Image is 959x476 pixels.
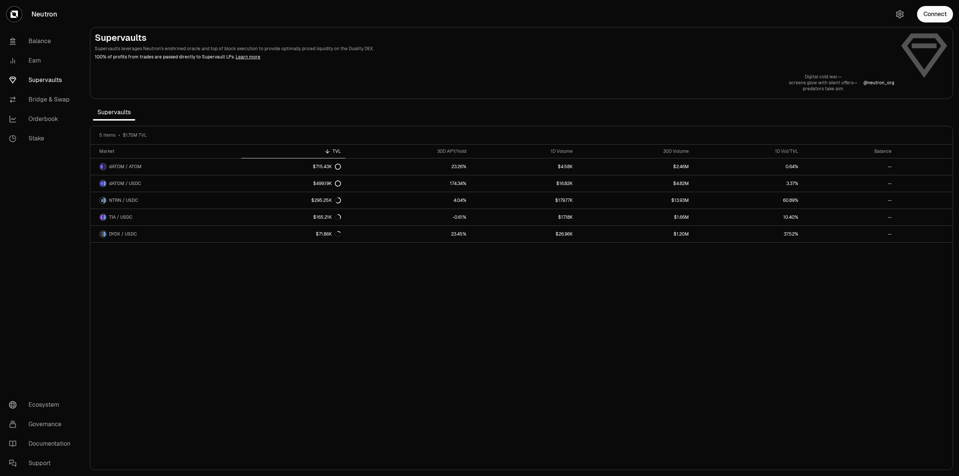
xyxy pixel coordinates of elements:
a: $499.19K [241,175,345,192]
div: 30D Volume [582,148,689,154]
a: -- [803,175,896,192]
a: $16.82K [471,175,577,192]
a: 37.52% [693,226,803,242]
div: 30D APY/hold [350,148,466,154]
img: USDC Logo [103,231,106,237]
a: -- [803,209,896,225]
img: dATOM Logo [100,181,103,187]
div: Balance [807,148,892,154]
a: $26.96K [471,226,577,242]
div: 1D Volume [475,148,573,154]
a: $1.66M [577,209,694,225]
p: 100% of profits from trades are passed directly to Supervault LPs. [95,54,894,60]
img: USDC Logo [103,214,106,220]
a: @neutron_org [863,80,894,86]
a: 23.45% [345,226,471,242]
span: $1.75M TVL [123,132,147,138]
img: USDC Logo [103,197,106,203]
div: TVL [246,148,341,154]
img: ATOM Logo [103,164,106,170]
span: NTRN / USDC [109,197,138,203]
a: TIA LogoUSDC LogoTIA / USDC [90,209,241,225]
a: Support [3,454,81,473]
a: 10.40% [693,209,803,225]
a: dATOM LogoUSDC LogodATOM / USDC [90,175,241,192]
a: Learn more [236,54,260,60]
a: Governance [3,415,81,434]
a: DYDX LogoUSDC LogoDYDX / USDC [90,226,241,242]
a: Supervaults [3,70,81,90]
div: $165.21K [313,214,341,220]
a: $165.21K [241,209,345,225]
a: 174.34% [345,175,471,192]
a: Orderbook [3,109,81,129]
a: 23.26% [345,158,471,175]
a: Stake [3,129,81,148]
p: predators take aim. [789,86,857,92]
a: 0.64% [693,158,803,175]
a: $1.20M [577,226,694,242]
div: 1D Vol/TVL [698,148,798,154]
a: $13.93M [577,192,694,209]
span: Supervaults [93,105,135,120]
a: NTRN LogoUSDC LogoNTRN / USDC [90,192,241,209]
p: screens glow with silent offers— [789,80,857,86]
a: $715.43K [241,158,345,175]
a: $295.25K [241,192,345,209]
a: Digital cold war—screens glow with silent offers—predators take aim. [789,74,857,92]
a: Ecosystem [3,395,81,415]
button: Connect [917,6,953,22]
a: 4.04% [345,192,471,209]
div: $71.86K [316,231,341,237]
h2: Supervaults [95,32,894,44]
a: -0.61% [345,209,471,225]
div: $295.25K [311,197,341,203]
span: 5 items [99,132,115,138]
a: 60.89% [693,192,803,209]
img: DYDX Logo [100,231,103,237]
a: Documentation [3,434,81,454]
a: $179.77K [471,192,577,209]
div: $715.43K [313,164,341,170]
div: Market [99,148,237,154]
span: TIA / USDC [109,214,133,220]
a: -- [803,158,896,175]
a: $4.82M [577,175,694,192]
a: $2.46M [577,158,694,175]
p: Supervaults leverages Neutron's enshrined oracle and top of block execution to provide optimally ... [95,45,894,52]
a: $71.86K [241,226,345,242]
a: Bridge & Swap [3,90,81,109]
span: DYDX / USDC [109,231,137,237]
a: -- [803,192,896,209]
img: USDC Logo [103,181,106,187]
img: NTRN Logo [100,197,103,203]
a: Earn [3,51,81,70]
img: TIA Logo [100,214,103,220]
span: dATOM / USDC [109,181,141,187]
div: $499.19K [313,181,341,187]
p: @ neutron_org [863,80,894,86]
a: 3.37% [693,175,803,192]
a: dATOM LogoATOM LogodATOM / ATOM [90,158,241,175]
p: Digital cold war— [789,74,857,80]
a: $17.18K [471,209,577,225]
a: -- [803,226,896,242]
a: $4.58K [471,158,577,175]
a: Balance [3,31,81,51]
img: dATOM Logo [100,164,103,170]
span: dATOM / ATOM [109,164,142,170]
